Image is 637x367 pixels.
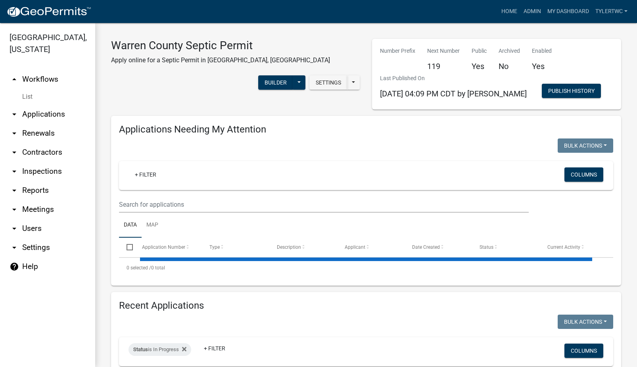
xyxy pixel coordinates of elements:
[129,343,191,356] div: is In Progress
[127,265,151,271] span: 0 selected /
[258,75,293,90] button: Builder
[277,244,301,250] span: Description
[547,244,580,250] span: Current Activity
[10,205,19,214] i: arrow_drop_down
[498,4,520,19] a: Home
[380,89,527,98] span: [DATE] 04:09 PM CDT by [PERSON_NAME]
[345,244,365,250] span: Applicant
[337,238,405,257] datatable-header-cell: Applicant
[480,244,493,250] span: Status
[10,148,19,157] i: arrow_drop_down
[119,258,613,278] div: 0 total
[542,84,601,98] button: Publish History
[10,262,19,271] i: help
[133,346,148,352] span: Status
[472,238,539,257] datatable-header-cell: Status
[592,4,631,19] a: TylerTWC
[10,167,19,176] i: arrow_drop_down
[380,74,527,83] p: Last Published On
[119,124,613,135] h4: Applications Needing My Attention
[111,39,330,52] h3: Warren County Septic Permit
[10,186,19,195] i: arrow_drop_down
[540,238,607,257] datatable-header-cell: Current Activity
[119,213,142,238] a: Data
[532,61,552,71] h5: Yes
[10,129,19,138] i: arrow_drop_down
[209,244,220,250] span: Type
[269,238,337,257] datatable-header-cell: Description
[542,88,601,95] wm-modal-confirm: Workflow Publish History
[134,238,201,257] datatable-header-cell: Application Number
[10,110,19,119] i: arrow_drop_down
[309,75,347,90] button: Settings
[472,47,487,55] p: Public
[499,47,520,55] p: Archived
[520,4,544,19] a: Admin
[142,244,185,250] span: Application Number
[427,61,460,71] h5: 119
[472,61,487,71] h5: Yes
[10,243,19,252] i: arrow_drop_down
[532,47,552,55] p: Enabled
[499,61,520,71] h5: No
[10,224,19,233] i: arrow_drop_down
[111,56,330,65] p: Apply online for a Septic Permit in [GEOGRAPHIC_DATA], [GEOGRAPHIC_DATA]
[544,4,592,19] a: My Dashboard
[142,213,163,238] a: Map
[10,75,19,84] i: arrow_drop_up
[564,344,603,358] button: Columns
[119,300,613,311] h4: Recent Applications
[412,244,440,250] span: Date Created
[129,167,163,182] a: + Filter
[198,341,232,355] a: + Filter
[558,138,613,153] button: Bulk Actions
[380,47,415,55] p: Number Prefix
[202,238,269,257] datatable-header-cell: Type
[564,167,603,182] button: Columns
[119,238,134,257] datatable-header-cell: Select
[405,238,472,257] datatable-header-cell: Date Created
[427,47,460,55] p: Next Number
[558,315,613,329] button: Bulk Actions
[119,196,529,213] input: Search for applications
